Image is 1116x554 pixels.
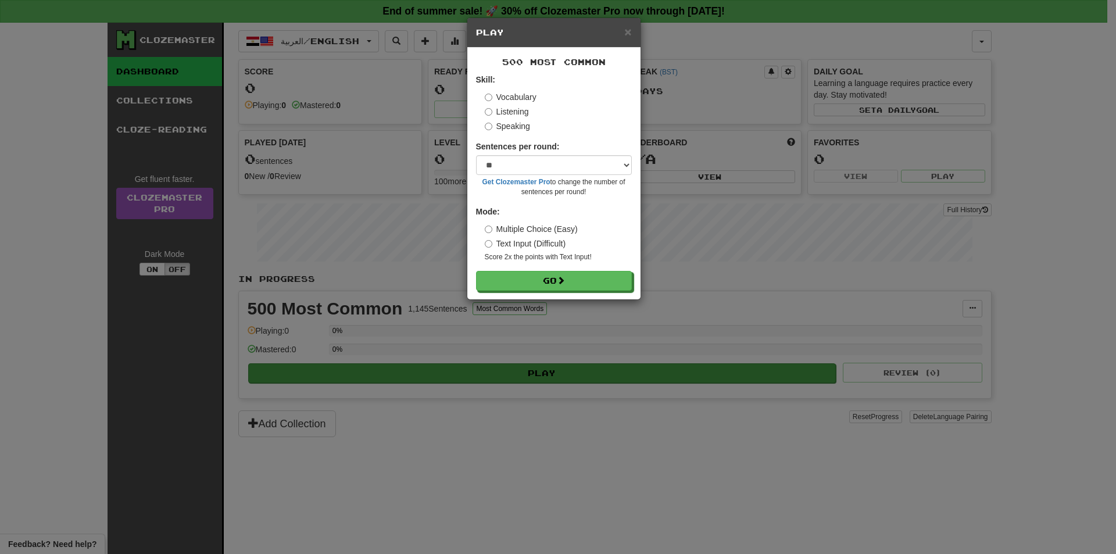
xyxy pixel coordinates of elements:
strong: Mode: [476,207,500,216]
input: Multiple Choice (Easy) [485,226,492,233]
label: Listening [485,106,529,117]
button: Go [476,271,632,291]
h5: Play [476,27,632,38]
input: Text Input (Difficult) [485,240,492,248]
input: Listening [485,108,492,116]
button: Close [624,26,631,38]
label: Multiple Choice (Easy) [485,223,578,235]
label: Sentences per round: [476,141,560,152]
label: Speaking [485,120,530,132]
strong: Skill: [476,75,495,84]
input: Vocabulary [485,94,492,101]
input: Speaking [485,123,492,130]
small: to change the number of sentences per round! [476,177,632,197]
small: Score 2x the points with Text Input ! [485,252,632,262]
span: 500 Most Common [502,57,606,67]
a: Get Clozemaster Pro [482,178,550,186]
label: Vocabulary [485,91,536,103]
span: × [624,25,631,38]
label: Text Input (Difficult) [485,238,566,249]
